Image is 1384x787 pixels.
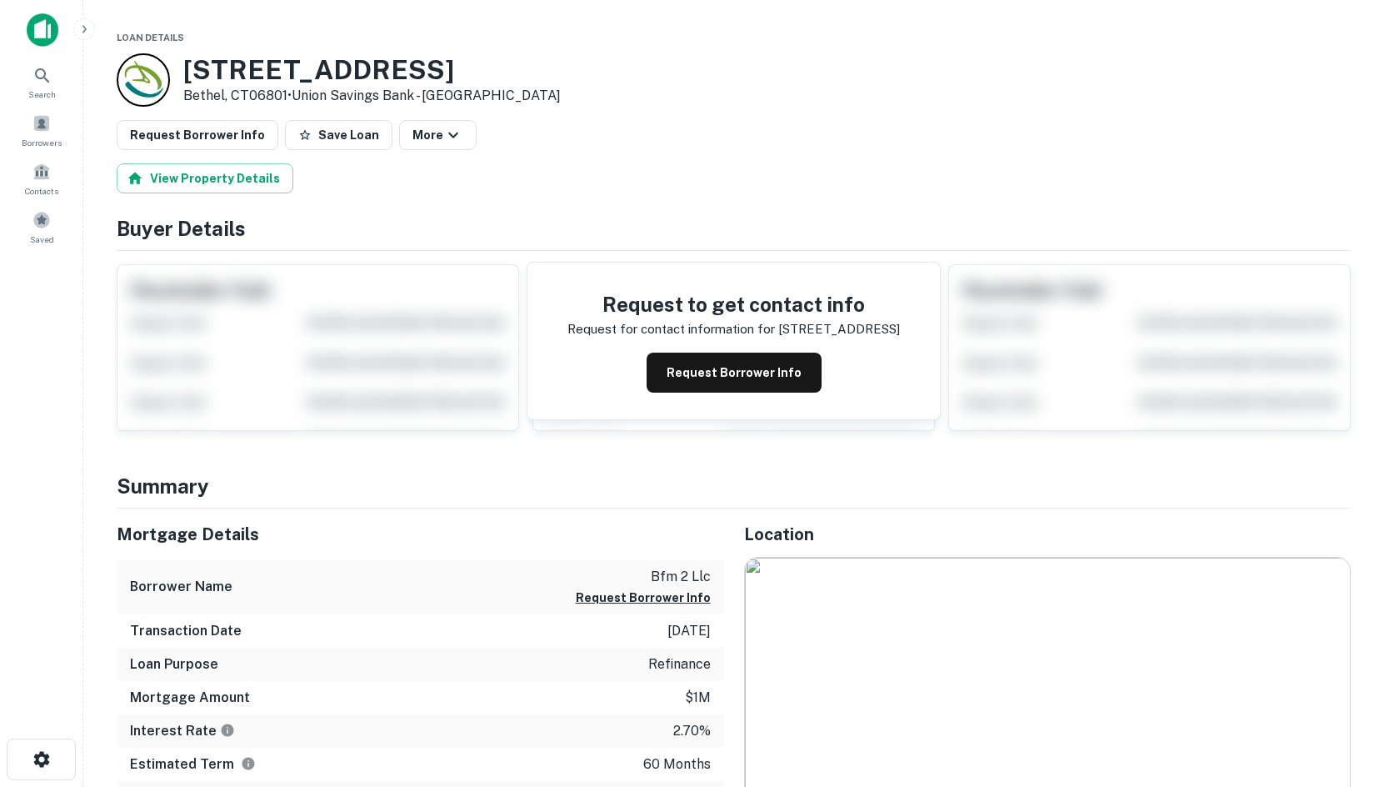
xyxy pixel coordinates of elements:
a: Saved [5,204,78,249]
button: Request Borrower Info [117,120,278,150]
h6: Interest Rate [130,721,235,741]
h6: Loan Purpose [130,654,218,674]
h5: Mortgage Details [117,522,724,547]
button: Request Borrower Info [576,588,711,608]
span: Loan Details [117,33,184,43]
span: Contacts [25,184,58,198]
h6: Transaction Date [130,621,242,641]
h4: Buyer Details [117,213,1351,243]
h6: Borrower Name [130,577,232,597]
svg: Term is based on a standard schedule for this type of loan. [241,756,256,771]
a: Union Savings Bank - [GEOGRAPHIC_DATA] [292,88,561,103]
button: View Property Details [117,163,293,193]
p: 2.70% [673,721,711,741]
span: Search [28,88,56,101]
a: Contacts [5,156,78,201]
a: Borrowers [5,108,78,153]
p: Bethel, CT06801 • [183,86,561,106]
p: bfm 2 llc [576,567,711,587]
a: Search [5,59,78,104]
p: Request for contact information for [567,319,775,339]
p: [STREET_ADDRESS] [778,319,900,339]
h4: Request to get contact info [567,289,900,319]
h6: Estimated Term [130,754,256,774]
span: Borrowers [22,136,62,149]
svg: The interest rates displayed on the website are for informational purposes only and may be report... [220,723,235,738]
p: refinance [648,654,711,674]
img: capitalize-icon.png [27,13,58,47]
button: More [399,120,477,150]
p: [DATE] [667,621,711,641]
p: $1m [685,688,711,708]
h3: [STREET_ADDRESS] [183,54,561,86]
iframe: Chat Widget [1301,654,1384,734]
h6: Mortgage Amount [130,688,250,708]
h5: Location [744,522,1352,547]
h4: Summary [117,471,1351,501]
button: Request Borrower Info [647,353,822,393]
button: Save Loan [285,120,392,150]
p: 60 months [643,754,711,774]
span: Saved [30,233,54,246]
